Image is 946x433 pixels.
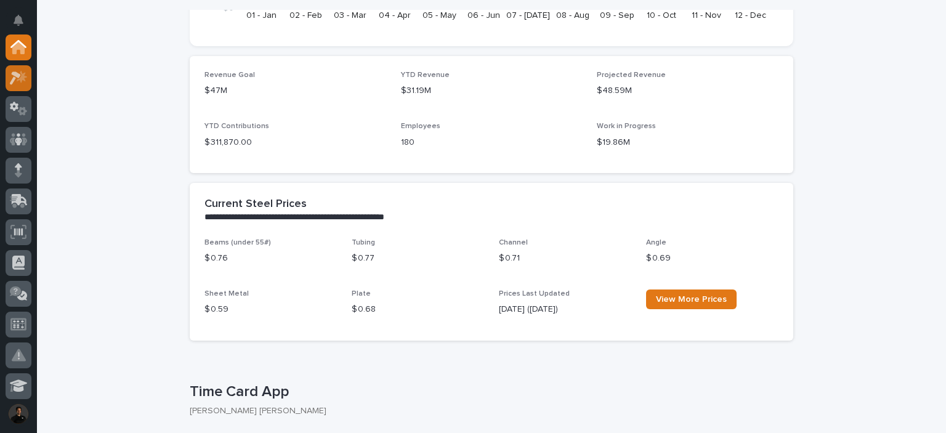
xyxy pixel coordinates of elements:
[6,7,31,33] button: Notifications
[204,239,271,246] span: Beams (under 55#)
[204,71,255,79] span: Revenue Goal
[204,290,249,297] span: Sheet Metal
[190,406,783,416] p: [PERSON_NAME] [PERSON_NAME]
[334,11,366,20] text: 03 - Mar
[597,136,778,149] p: $19.86M
[597,71,666,79] span: Projected Revenue
[646,252,778,265] p: $ 0.69
[352,290,371,297] span: Plate
[204,136,386,149] p: $ 311,870.00
[352,252,484,265] p: $ 0.77
[204,252,337,265] p: $ 0.76
[600,11,634,20] text: 09 - Sep
[204,123,269,130] span: YTD Contributions
[15,15,31,34] div: Notifications
[499,290,570,297] span: Prices Last Updated
[401,123,440,130] span: Employees
[499,252,631,265] p: $ 0.71
[692,11,721,20] text: 11 - Nov
[499,303,631,316] p: [DATE] ([DATE])
[646,239,666,246] span: Angle
[506,11,550,20] text: 07 - [DATE]
[204,84,386,97] p: $47M
[289,11,322,20] text: 02 - Feb
[597,84,778,97] p: $48.59M
[597,123,656,130] span: Work in Progress
[556,11,589,20] text: 08 - Aug
[246,11,277,20] text: 01 - Jan
[352,303,484,316] p: $ 0.68
[646,289,737,309] a: View More Prices
[422,11,456,20] text: 05 - May
[401,84,583,97] p: $31.19M
[223,4,234,12] tspan: $0
[467,11,500,20] text: 06 - Jun
[379,11,411,20] text: 04 - Apr
[6,401,31,427] button: users-avatar
[204,303,337,316] p: $ 0.59
[352,239,375,246] span: Tubing
[401,136,583,149] p: 180
[647,11,676,20] text: 10 - Oct
[401,71,450,79] span: YTD Revenue
[735,11,766,20] text: 12 - Dec
[499,239,528,246] span: Channel
[190,383,788,401] p: Time Card App
[204,198,307,211] h2: Current Steel Prices
[656,295,727,304] span: View More Prices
